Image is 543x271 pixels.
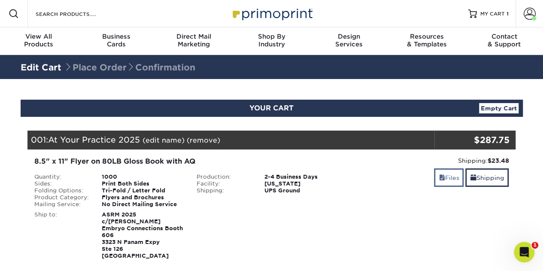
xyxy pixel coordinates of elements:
[388,33,466,48] div: & Templates
[310,33,388,40] span: Design
[531,242,538,249] span: 1
[434,134,510,146] div: $287.75
[388,33,466,40] span: Resources
[258,187,353,194] div: UPS Ground
[155,33,233,40] span: Direct Mail
[439,174,445,181] span: files
[190,187,258,194] div: Shipping:
[310,27,388,55] a: DesignServices
[465,33,543,40] span: Contact
[95,201,190,208] div: No Direct Mailing Service
[28,201,96,208] div: Mailing Service:
[190,174,258,180] div: Production:
[48,135,140,144] span: At Your Practice 2025
[28,194,96,201] div: Product Category:
[102,211,183,259] strong: ASRM 2025 c/[PERSON_NAME] Embryo Connections Booth 606 3323 N Panam Expy Ste 126 [GEOGRAPHIC_DATA]
[64,62,195,73] span: Place Order Confirmation
[388,27,466,55] a: Resources& Templates
[229,4,315,23] img: Primoprint
[434,168,464,187] a: Files
[310,33,388,48] div: Services
[465,168,509,187] a: Shipping
[190,180,258,187] div: Facility:
[155,27,233,55] a: Direct MailMarketing
[487,157,509,164] strong: $23.48
[95,187,190,194] div: Tri-Fold / Letter Fold
[187,136,220,144] a: (remove)
[78,33,155,40] span: Business
[507,11,509,17] span: 1
[514,242,534,262] iframe: Intercom live chat
[78,27,155,55] a: BusinessCards
[34,156,346,167] div: 8.5" x 11" Flyer on 80LB Gloss Book with AQ
[35,9,118,19] input: SEARCH PRODUCTS.....
[233,33,310,40] span: Shop By
[233,27,310,55] a: Shop ByIndustry
[28,180,96,187] div: Sides:
[21,62,61,73] a: Edit Cart
[95,174,190,180] div: 1000
[480,10,505,18] span: MY CART
[78,33,155,48] div: Cards
[28,174,96,180] div: Quantity:
[233,33,310,48] div: Industry
[465,27,543,55] a: Contact& Support
[28,187,96,194] div: Folding Options:
[143,136,185,144] a: (edit name)
[249,104,294,112] span: YOUR CART
[359,156,509,165] div: Shipping:
[258,174,353,180] div: 2-4 Business Days
[95,194,190,201] div: Flyers and Brochures
[465,33,543,48] div: & Support
[95,180,190,187] div: Print Both Sides
[28,211,96,259] div: Ship to:
[479,103,519,113] a: Empty Cart
[27,131,434,149] div: 001:
[258,180,353,187] div: [US_STATE]
[470,174,476,181] span: shipping
[155,33,233,48] div: Marketing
